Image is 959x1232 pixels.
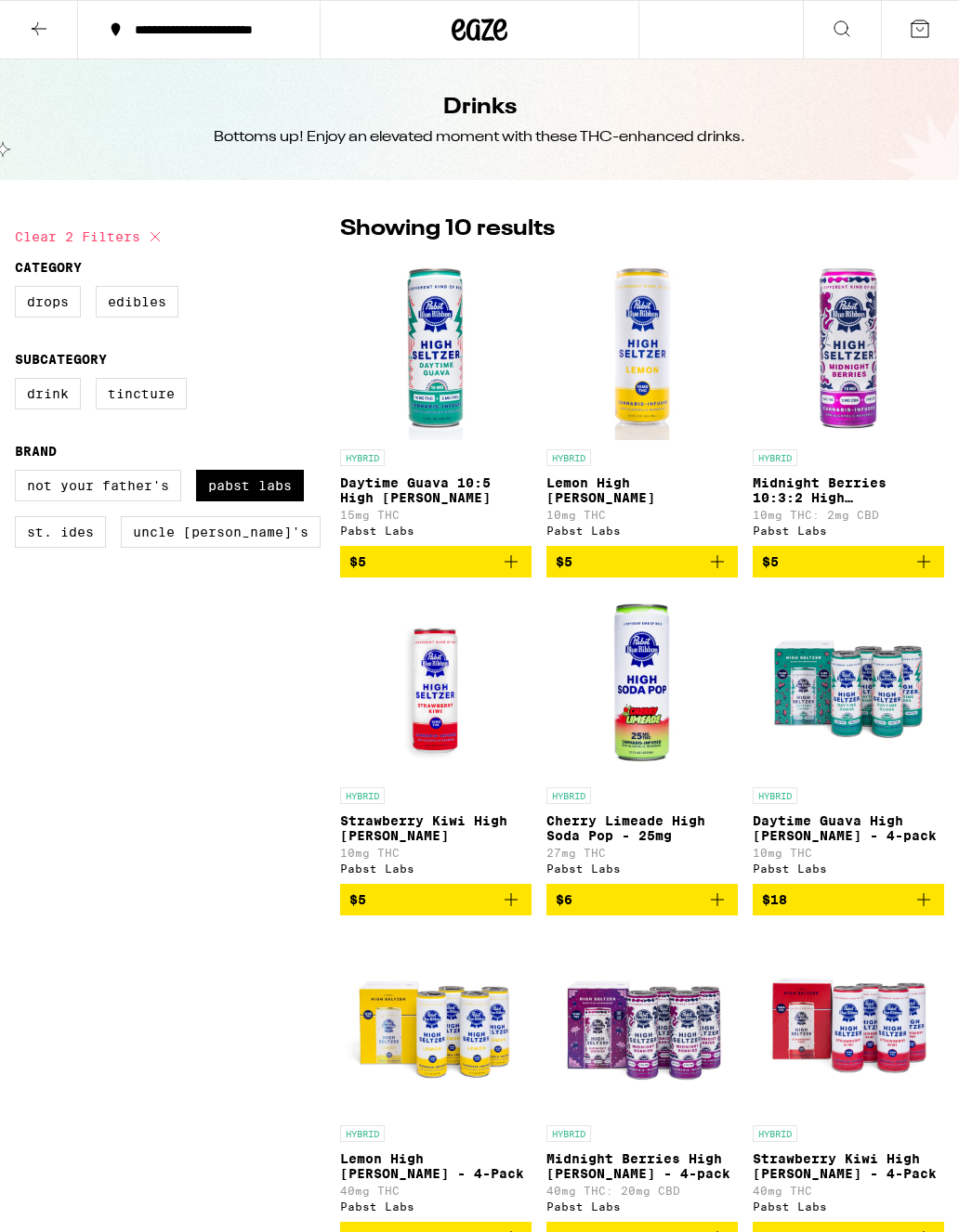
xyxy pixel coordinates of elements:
span: $18 [762,892,787,907]
div: Pabst Labs [340,525,532,537]
img: Pabst Labs - Midnight Berries High Seltzer - 4-pack [549,930,735,1116]
button: Add to bag [546,546,738,577]
p: HYBRID [753,449,797,466]
span: $6 [556,892,572,907]
div: Pabst Labs [340,862,532,875]
p: HYBRID [340,787,385,804]
label: Pabst Labs [196,470,304,501]
p: 10mg THC [340,847,532,859]
label: Drink [15,378,81,409]
legend: Subcategory [15,352,107,367]
p: Strawberry Kiwi High [PERSON_NAME] [340,813,532,843]
p: 10mg THC [753,847,944,859]
legend: Brand [15,444,57,459]
p: HYBRID [753,1125,797,1142]
span: $5 [349,892,366,907]
p: Showing 10 results [340,214,555,245]
label: Edibles [96,286,178,318]
p: HYBRID [340,1125,385,1142]
p: 40mg THC [340,1185,532,1197]
div: Pabst Labs [546,862,738,875]
p: Daytime Guava High [PERSON_NAME] - 4-pack [753,813,944,843]
p: Cherry Limeade High Soda Pop - 25mg [546,813,738,843]
span: $5 [556,554,572,569]
div: Pabst Labs [340,1200,532,1213]
a: Open page for Midnight Berries High Seltzer - 4-pack from Pabst Labs [546,930,738,1222]
label: Not Your Father's [15,470,181,501]
div: Bottoms up! Enjoy an elevated moment with these THC-enhanced drinks. [214,127,745,148]
img: Pabst Labs - Cherry Limeade High Soda Pop - 25mg [549,592,735,778]
a: Open page for Daytime Guava 10:5 High Seltzer from Pabst Labs [340,254,532,546]
label: Uncle [PERSON_NAME]'s [121,516,321,548]
p: 27mg THC [546,847,738,859]
div: Pabst Labs [753,862,944,875]
a: Open page for Lemon High Seltzer from Pabst Labs [546,254,738,546]
p: 15mg THC [340,509,532,521]
div: Pabst Labs [753,1200,944,1213]
p: Midnight Berries High [PERSON_NAME] - 4-pack [546,1151,738,1181]
p: HYBRID [546,449,591,466]
img: Pabst Labs - Lemon High Seltzer [549,254,735,440]
p: HYBRID [340,449,385,466]
label: St. Ides [15,516,106,548]
a: Open page for Midnight Berries 10:3:2 High Seltzer from Pabst Labs [753,254,944,546]
p: 10mg THC: 2mg CBD [753,509,944,521]
p: HYBRID [753,787,797,804]
img: Pabst Labs - Strawberry Kiwi High Seltzer - 4-Pack [755,930,941,1116]
p: Lemon High [PERSON_NAME] [546,475,738,505]
span: $5 [349,554,366,569]
div: Pabst Labs [546,1200,738,1213]
button: Add to bag [753,884,944,915]
p: 40mg THC [753,1185,944,1197]
button: Add to bag [546,884,738,915]
button: Add to bag [753,546,944,577]
p: Strawberry Kiwi High [PERSON_NAME] - 4-Pack [753,1151,944,1181]
label: Tincture [96,378,187,409]
p: Daytime Guava 10:5 High [PERSON_NAME] [340,475,532,505]
button: Add to bag [340,884,532,915]
a: Open page for Cherry Limeade High Soda Pop - 25mg from Pabst Labs [546,592,738,884]
a: Open page for Strawberry Kiwi High Seltzer from Pabst Labs [340,592,532,884]
img: Pabst Labs - Midnight Berries 10:3:2 High Seltzer [755,254,941,440]
button: Clear 2 filters [15,214,166,260]
p: 40mg THC: 20mg CBD [546,1185,738,1197]
label: Drops [15,286,81,318]
img: Pabst Labs - Lemon High Seltzer - 4-Pack [343,930,529,1116]
img: Pabst Labs - Strawberry Kiwi High Seltzer [343,592,529,778]
img: Pabst Labs - Daytime Guava 10:5 High Seltzer [343,254,529,440]
legend: Category [15,260,82,275]
p: 10mg THC [546,509,738,521]
p: HYBRID [546,787,591,804]
div: Pabst Labs [546,525,738,537]
p: Midnight Berries 10:3:2 High [PERSON_NAME] [753,475,944,505]
p: Lemon High [PERSON_NAME] - 4-Pack [340,1151,532,1181]
a: Open page for Strawberry Kiwi High Seltzer - 4-Pack from Pabst Labs [753,930,944,1222]
a: Open page for Daytime Guava High Seltzer - 4-pack from Pabst Labs [753,592,944,884]
h1: Drinks [443,92,517,123]
div: Pabst Labs [753,525,944,537]
p: HYBRID [546,1125,591,1142]
a: Open page for Lemon High Seltzer - 4-Pack from Pabst Labs [340,930,532,1222]
button: Add to bag [340,546,532,577]
span: $5 [762,554,779,569]
img: Pabst Labs - Daytime Guava High Seltzer - 4-pack [755,592,941,778]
